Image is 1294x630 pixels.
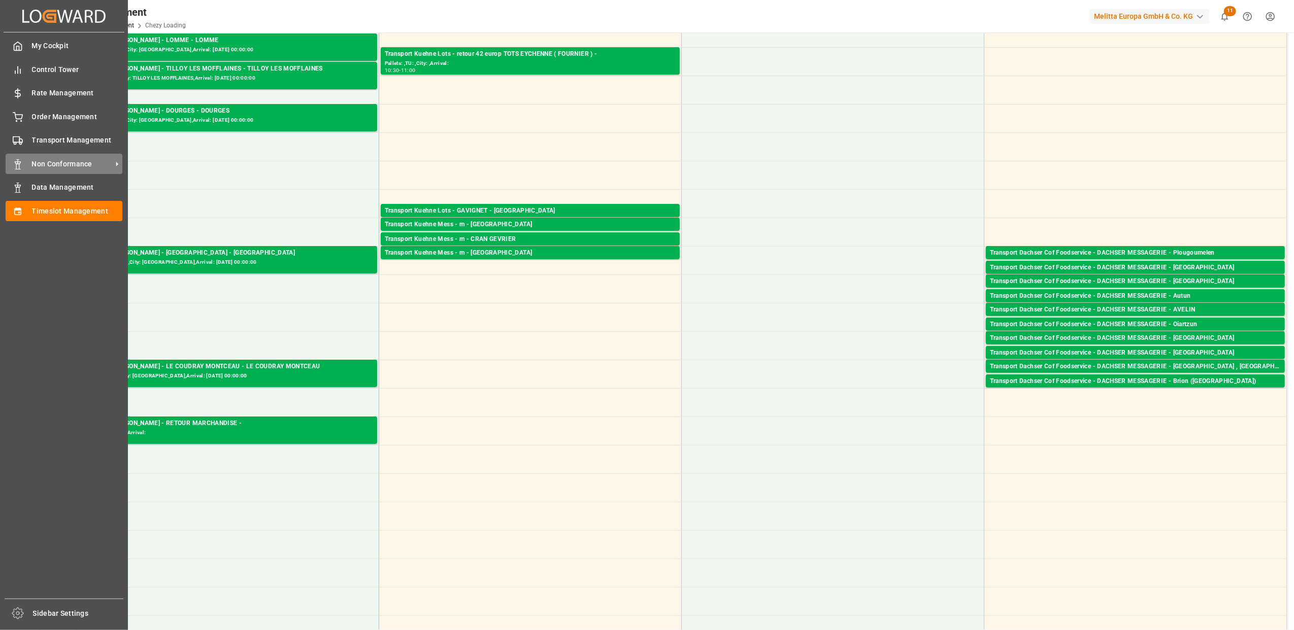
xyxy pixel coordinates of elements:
[32,182,123,193] span: Data Management
[33,608,124,619] span: Sidebar Settings
[32,112,123,122] span: Order Management
[385,206,676,216] div: Transport Kuehne Lots - GAVIGNET - [GEOGRAPHIC_DATA]
[385,244,676,253] div: Pallets: ,TU: 13,City: CRAN GEVRIER,Arrival: [DATE] 00:00:00
[385,49,676,59] div: Transport Kuehne Lots - retour 42 europ TOTS EYCHENNE ( FOURNIER ) -
[990,287,1281,295] div: Pallets: ,TU: 87,City: [GEOGRAPHIC_DATA],Arrival: [DATE] 00:00:00
[82,372,373,380] div: Pallets: ,TU: 95,City: [GEOGRAPHIC_DATA],Arrival: [DATE] 00:00:00
[82,74,373,83] div: Pallets: ,TU: 23,City: TILLOY LES MOFFLAINES,Arrival: [DATE] 00:00:00
[6,130,122,150] a: Transport Management
[82,258,373,267] div: Pallets: 10,TU: 179,City: [GEOGRAPHIC_DATA],Arrival: [DATE] 00:00:00
[82,46,373,54] div: Pallets: 5,TU: 443,City: [GEOGRAPHIC_DATA],Arrival: [DATE] 00:00:00
[1090,9,1209,24] div: Melitta Europa GmbH & Co. KG
[990,276,1281,287] div: Transport Dachser Cof Foodservice - DACHSER MESSAGERIE - [GEOGRAPHIC_DATA]
[399,68,401,73] div: -
[385,234,676,244] div: Transport Kuehne Mess - m - CRAN GEVRIER
[990,358,1281,367] div: Pallets: 2,TU: 24,City: [GEOGRAPHIC_DATA],Arrival: [DATE] 00:00:00
[990,348,1281,358] div: Transport Dachser Cof Foodservice - DACHSER MESSAGERIE - [GEOGRAPHIC_DATA]
[990,362,1281,372] div: Transport Dachser Cof Foodservice - DACHSER MESSAGERIE - [GEOGRAPHIC_DATA] , [GEOGRAPHIC_DATA]
[385,220,676,230] div: Transport Kuehne Mess - m - [GEOGRAPHIC_DATA]
[32,64,123,75] span: Control Tower
[32,159,112,169] span: Non Conformance
[990,387,1281,395] div: Pallets: ,TU: 52,City: Brion ([GEOGRAPHIC_DATA]),Arrival: [DATE] 00:00:00
[990,320,1281,330] div: Transport Dachser Cof Foodservice - DACHSER MESSAGERIE - Oiartzun
[990,315,1281,324] div: Pallets: 1,TU: 18,City: [GEOGRAPHIC_DATA],Arrival: [DATE] 00:00:00
[6,178,122,197] a: Data Management
[82,116,373,125] div: Pallets: 4,TU: 128,City: [GEOGRAPHIC_DATA],Arrival: [DATE] 00:00:00
[990,343,1281,352] div: Pallets: ,TU: 69,City: [GEOGRAPHIC_DATA],Arrival: [DATE] 00:00:00
[32,206,123,217] span: Timeslot Management
[990,301,1281,310] div: Pallets: 1,TU: 14,City: [GEOGRAPHIC_DATA],Arrival: [DATE] 00:00:00
[82,418,373,429] div: Transport [PERSON_NAME] - RETOUR MARCHANDISE -
[82,36,373,46] div: Transport [PERSON_NAME] - LOMME - LOMME
[385,248,676,258] div: Transport Kuehne Mess - m - [GEOGRAPHIC_DATA]
[990,291,1281,301] div: Transport Dachser Cof Foodservice - DACHSER MESSAGERIE - Autun
[990,258,1281,267] div: Pallets: 2,TU: 98,City: [GEOGRAPHIC_DATA],Arrival: [DATE] 00:00:00
[990,305,1281,315] div: Transport Dachser Cof Foodservice - DACHSER MESSAGERIE - AVELIN
[82,64,373,74] div: Transport [PERSON_NAME] - TILLOY LES MOFFLAINES - TILLOY LES MOFFLAINES
[6,107,122,126] a: Order Management
[990,372,1281,380] div: Pallets: 2,TU: 28,City: [GEOGRAPHIC_DATA] , [GEOGRAPHIC_DATA],Arrival: [DATE] 00:00:00
[990,376,1281,387] div: Transport Dachser Cof Foodservice - DACHSER MESSAGERIE - Brion ([GEOGRAPHIC_DATA])
[82,248,373,258] div: Transport [PERSON_NAME] - [GEOGRAPHIC_DATA] - [GEOGRAPHIC_DATA]
[82,362,373,372] div: Transport [PERSON_NAME] - LE COUDRAY MONTCEAU - LE COUDRAY MONTCEAU
[1236,5,1259,28] button: Help Center
[990,263,1281,273] div: Transport Dachser Cof Foodservice - DACHSER MESSAGERIE - [GEOGRAPHIC_DATA]
[6,36,122,56] a: My Cockpit
[385,216,676,225] div: Pallets: 12,TU: ,City: [GEOGRAPHIC_DATA],Arrival: [DATE] 00:00:00
[990,248,1281,258] div: Transport Dachser Cof Foodservice - DACHSER MESSAGERIE - Plougoumelen
[385,59,676,68] div: Pallets: ,TU: ,City: ,Arrival:
[990,330,1281,338] div: Pallets: ,TU: 65,City: [GEOGRAPHIC_DATA],Arrival: [DATE] 00:00:00
[1213,5,1236,28] button: show 11 new notifications
[401,68,416,73] div: 11:00
[6,83,122,103] a: Rate Management
[385,258,676,267] div: Pallets: 1,TU: 16,City: [GEOGRAPHIC_DATA],Arrival: [DATE] 00:00:00
[6,59,122,79] a: Control Tower
[1090,7,1213,26] button: Melitta Europa GmbH & Co. KG
[1224,6,1236,16] span: 11
[990,333,1281,343] div: Transport Dachser Cof Foodservice - DACHSER MESSAGERIE - [GEOGRAPHIC_DATA]
[385,230,676,238] div: Pallets: ,TU: 15,City: [GEOGRAPHIC_DATA],Arrival: [DATE] 00:00:00
[32,88,123,98] span: Rate Management
[385,68,400,73] div: 10:30
[82,106,373,116] div: Transport [PERSON_NAME] - DOURGES - DOURGES
[32,41,123,51] span: My Cockpit
[990,273,1281,282] div: Pallets: ,TU: 83,City: [GEOGRAPHIC_DATA],Arrival: [DATE] 00:00:00
[32,135,123,146] span: Transport Management
[6,201,122,221] a: Timeslot Management
[82,429,373,437] div: Pallets: ,TU: ,City: ,Arrival:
